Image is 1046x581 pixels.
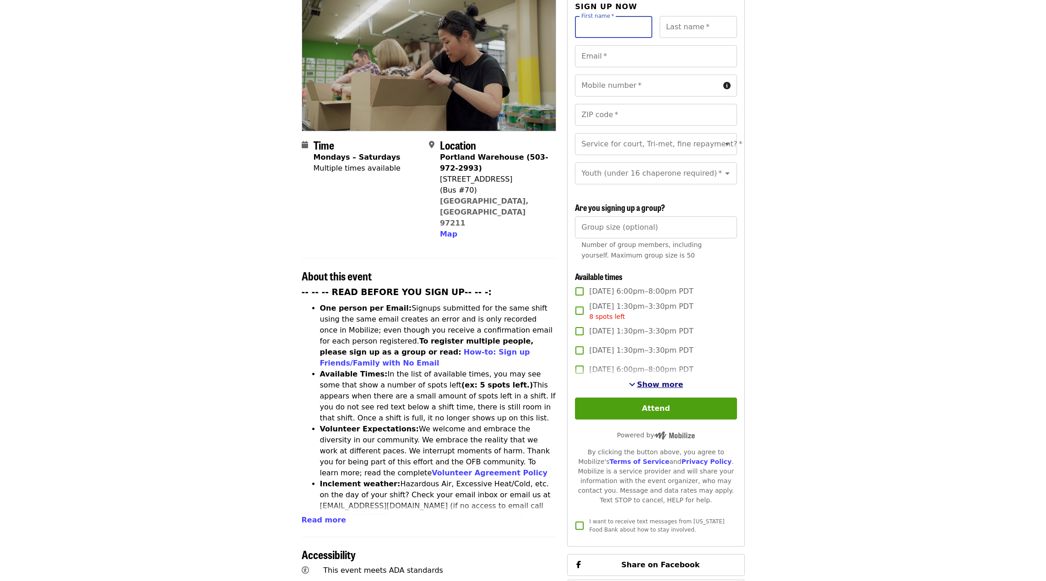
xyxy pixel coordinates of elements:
span: Available times [575,270,623,282]
li: We welcome and embrace the diversity in our community. We embrace the reality that we work at dif... [320,424,557,479]
li: Signups submitted for the same shift using the same email creates an error and is only recorded o... [320,303,557,369]
strong: One person per Email: [320,304,412,312]
input: First name [575,16,652,38]
strong: Portland Warehouse (503-972-2993) [440,153,548,172]
div: (Bus #70) [440,185,549,196]
li: Hazardous Air, Excessive Heat/Cold, etc. on the day of your shift? Check your email inbox or emai... [320,479,557,533]
span: Sign up now [575,2,637,11]
label: First name [581,13,614,19]
div: By clicking the button above, you agree to Mobilize's and . Mobilize is a service provider and wi... [575,447,737,505]
input: Email [575,45,737,67]
button: See more timeslots [629,379,683,390]
button: Open [721,167,734,180]
i: map-marker-alt icon [429,140,434,149]
li: In the list of available times, you may see some that show a number of spots left This appears wh... [320,369,557,424]
div: [STREET_ADDRESS] [440,174,549,185]
img: Powered by Mobilize [654,431,695,440]
input: Mobile number [575,75,719,97]
strong: (ex: 5 spots left.) [461,381,533,389]
strong: -- -- -- READ BEFORE YOU SIGN UP-- -- -: [302,287,492,297]
span: Powered by [617,431,695,439]
button: Read more [302,515,346,526]
span: Share on Facebook [621,560,699,569]
span: Map [440,230,457,238]
span: Time [314,137,334,153]
i: calendar icon [302,140,308,149]
span: Accessibility [302,546,356,562]
button: Map [440,229,457,240]
strong: Available Times: [320,370,388,378]
span: About this event [302,268,372,284]
span: 8 spots left [589,313,625,320]
span: [DATE] 1:30pm–3:30pm PDT [589,326,693,337]
span: Show more [637,380,683,389]
strong: Volunteer Expectations: [320,425,419,433]
a: [GEOGRAPHIC_DATA], [GEOGRAPHIC_DATA] 97211 [440,197,529,227]
a: Volunteer Agreement Policy [432,468,547,477]
input: Last name [660,16,737,38]
span: Read more [302,516,346,524]
i: universal-access icon [302,566,309,575]
button: Open [721,138,734,151]
strong: To register multiple people, please sign up as a group or read: [320,337,534,356]
a: Privacy Policy [681,458,732,465]
strong: Mondays – Saturdays [314,153,401,161]
span: [DATE] 1:30pm–3:30pm PDT [589,345,693,356]
span: [DATE] 6:00pm–8:00pm PDT [589,364,693,375]
span: Number of group members, including yourself. Maximum group size is 50 [581,241,702,259]
span: [DATE] 1:30pm–3:30pm PDT [589,301,693,322]
input: [object Object] [575,216,737,238]
strong: Inclement weather: [320,479,401,488]
button: Share on Facebook [567,554,744,576]
div: Multiple times available [314,163,401,174]
span: I want to receive text messages from [US_STATE] Food Bank about how to stay involved. [589,518,724,533]
span: Location [440,137,476,153]
i: circle-info icon [723,81,731,90]
span: [DATE] 6:00pm–8:00pm PDT [589,286,693,297]
a: Terms of Service [609,458,669,465]
span: This event meets ADA standards [323,566,443,575]
input: ZIP code [575,104,737,126]
span: Are you signing up a group? [575,201,665,213]
a: How-to: Sign up Friends/Family with No Email [320,348,530,367]
button: Attend [575,398,737,420]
